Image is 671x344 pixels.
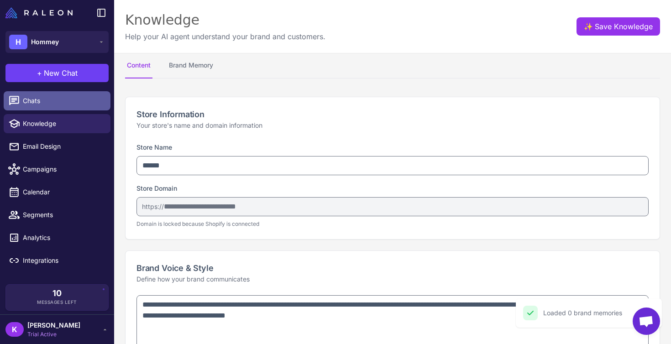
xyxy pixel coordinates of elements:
div: K [5,322,24,337]
a: Calendar [4,182,110,202]
button: Content [125,53,152,78]
div: Open chat [633,308,660,335]
div: Knowledge [125,11,325,29]
button: Close [643,306,657,320]
span: Campaigns [23,164,103,174]
p: Domain is locked because Shopify is connected [136,220,649,228]
a: Raleon Logo [5,7,76,18]
span: Hommey [31,37,59,47]
div: H [9,35,27,49]
h2: Store Information [136,108,649,120]
img: Raleon Logo [5,7,73,18]
a: Integrations [4,251,110,270]
a: Analytics [4,228,110,247]
a: Knowledge [4,114,110,133]
a: Campaigns [4,160,110,179]
span: [PERSON_NAME] [27,320,80,330]
a: Segments [4,205,110,224]
span: Knowledge [23,119,103,129]
p: Help your AI agent understand your brand and customers. [125,31,325,42]
span: Segments [23,210,103,220]
label: Store Name [136,143,172,151]
span: Chats [23,96,103,106]
button: HHommey [5,31,109,53]
button: ✨Save Knowledge [577,17,660,36]
div: Loaded 0 brand memories [543,308,622,318]
span: Email Design [23,141,103,151]
span: New Chat [44,68,78,78]
span: Messages Left [37,299,77,306]
p: Define how your brand communicates [136,274,649,284]
span: + [37,68,42,78]
span: Integrations [23,255,103,266]
h2: Brand Voice & Style [136,262,649,274]
button: +New Chat [5,64,109,82]
span: Calendar [23,187,103,197]
a: Chats [4,91,110,110]
span: ✨ [584,21,591,28]
button: Brand Memory [167,53,215,78]
span: 10 [52,289,62,297]
label: Store Domain [136,184,177,192]
span: Analytics [23,233,103,243]
a: Email Design [4,137,110,156]
span: Trial Active [27,330,80,339]
p: Your store's name and domain information [136,120,649,130]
